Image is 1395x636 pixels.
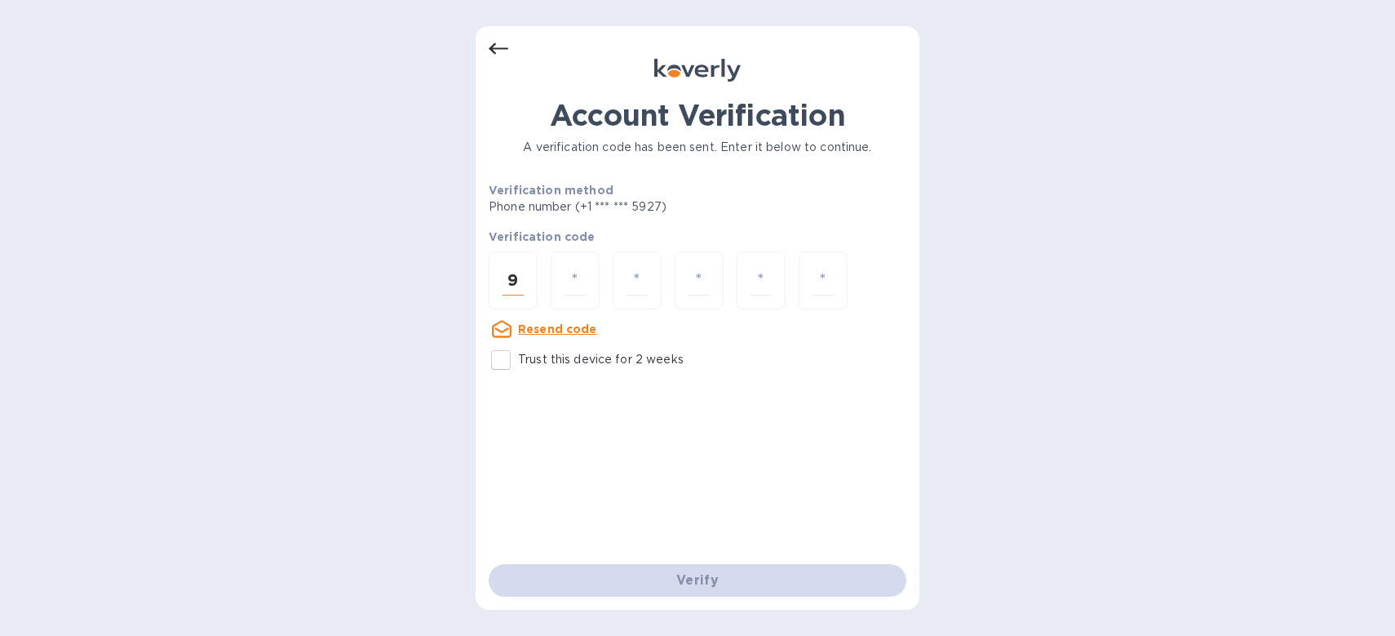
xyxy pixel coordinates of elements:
[489,139,906,156] p: A verification code has been sent. Enter it below to continue.
[518,351,684,368] p: Trust this device for 2 weeks
[518,322,597,336] u: Resend code
[489,198,791,216] p: Phone number (+1 *** *** 5927)
[489,184,613,197] b: Verification method
[489,229,906,245] p: Verification code
[489,98,906,132] h1: Account Verification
